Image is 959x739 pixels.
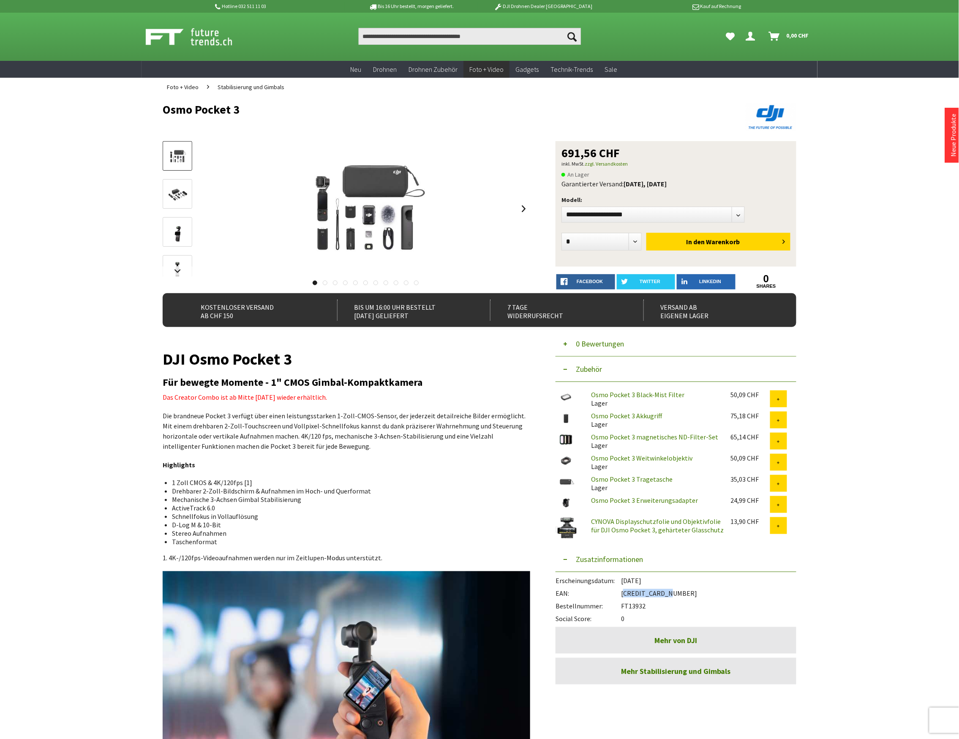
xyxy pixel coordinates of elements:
span: Warenkorb [706,237,740,246]
p: Hotline 032 511 11 03 [213,1,345,11]
span: facebook [577,279,603,284]
div: Versand ab eigenem Lager [643,300,778,321]
li: Taschenformat [172,537,523,546]
a: Osmo Pocket 3 Akkugriff [591,412,662,420]
img: Osmo Pocket 3 Weitwinkelobjektiv [556,454,577,468]
span: Gadgets [515,65,539,74]
div: [CREDIT_CARD_NUMBER] [556,585,796,597]
div: 7 Tage Widerrufsrecht [490,300,625,321]
div: Lager [584,433,724,450]
a: Technik-Trends [545,61,599,78]
span: Stabilisierung und Gimbals [218,83,284,91]
span: twitter [640,279,660,284]
img: Vorschau: Osmo Pocket 3 [165,147,190,166]
div: Lager [584,454,724,471]
b: [DATE], [DATE] [624,180,667,188]
a: Mehr Stabilisierung und Gimbals [556,658,796,684]
h1: Osmo Pocket 3 [163,103,670,116]
div: [DATE] [556,572,796,585]
li: Stereo Aufnahmen [172,529,523,537]
span: LinkedIn [699,279,721,284]
strong: Highlights [163,461,195,469]
a: Osmo Pocket 3 Tragetasche [591,475,673,483]
a: Mehr von DJI [556,627,796,654]
a: facebook [556,274,615,289]
a: Foto + Video [463,61,509,78]
img: DJI [746,103,796,131]
img: Osmo Pocket 3 Erweiterungsadapter [556,496,577,510]
button: 0 Bewertungen [556,331,796,357]
div: 0 [556,610,796,623]
span: Technik-Trends [550,65,593,74]
span: EAN: [556,589,621,597]
img: Osmo Pocket 3 magnetisches ND-Filter-Set [556,433,577,447]
p: Kauf auf Rechnung [609,1,741,11]
div: Garantierter Versand: [561,180,790,188]
li: Schnellfokus in Vollauflösung [172,512,523,521]
p: inkl. MwSt. [561,159,790,169]
span: Das Creator Combo ist ab Mitte [DATE] wieder erhältlich. [163,393,327,401]
a: shares [737,284,796,289]
span: Drohnen [373,65,397,74]
img: Shop Futuretrends - zur Startseite wechseln [146,26,251,47]
p: Bis 16 Uhr bestellt, morgen geliefert. [345,1,477,11]
a: Osmo Pocket 3 Weitwinkelobjektiv [591,454,692,462]
li: 1 Zoll CMOS & 4K/120fps [1] [172,478,523,487]
span: In den [687,237,705,246]
img: Osmo Pocket 3 [281,141,450,276]
a: Neue Produkte [949,114,958,157]
a: Drohnen Zubehör [403,61,463,78]
div: 65,14 CHF [731,433,770,441]
a: Stabilisierung und Gimbals [213,78,289,96]
h1: DJI Osmo Pocket 3 [163,353,530,365]
a: Hi, Serdar - Dein Konto [743,28,762,45]
span: Neu [350,65,361,74]
img: Osmo Pocket 3 Akkugriff [556,412,577,425]
h2: Für bewegte Momente - 1" CMOS Gimbal-Kompaktkamera [163,377,530,388]
a: CYNOVA Displayschutzfolie und Objektivfolie für DJI Osmo Pocket 3, gehärteter Glasschutz [591,517,724,534]
div: 35,03 CHF [731,475,770,483]
a: Osmo Pocket 3 Black-Mist Filter [591,390,684,399]
button: Zubehör [556,357,796,382]
a: Osmo Pocket 3 magnetisches ND-Filter-Set [591,433,718,441]
a: zzgl. Versandkosten [585,161,628,167]
span: Sale [605,65,617,74]
div: Lager [584,475,724,492]
div: 75,18 CHF [731,412,770,420]
span: Social Score: [556,614,621,623]
span: An Lager [561,169,589,180]
p: Die brandneue Pocket 3 verfügt über einen leistungsstarken 1-Zoll-CMOS-Sensor, der jederzeit deta... [163,411,530,451]
span: Bestellnummer: [556,602,621,610]
div: Kostenloser Versand ab CHF 150 [184,300,319,321]
img: Osmo Pocket 3 Tragetasche [556,475,577,489]
a: Osmo Pocket 3 Erweiterungsadapter [591,496,698,504]
a: Gadgets [509,61,545,78]
div: 13,90 CHF [731,517,770,526]
span: Erscheinungsdatum: [556,576,621,585]
div: Lager [584,390,724,407]
li: Drehbarer 2-Zoll-Bildschirm & Aufnahmen im Hoch- und Querformat [172,487,523,495]
button: In den Warenkorb [646,233,790,251]
div: 24,99 CHF [731,496,770,504]
div: Lager [584,412,724,428]
p: DJI Drohnen Dealer [GEOGRAPHIC_DATA] [477,1,609,11]
a: 0 [737,274,796,284]
span: Foto + Video [167,83,199,91]
a: Warenkorb [766,28,813,45]
span: Drohnen Zubehör [409,65,458,74]
div: 50,09 CHF [731,390,770,399]
span: Foto + Video [469,65,504,74]
img: CYNOVA Displayschutzfolie und Objektivfolie für DJI Osmo Pocket 3, gehärteter Glasschutz [556,517,577,538]
input: Produkt, Marke, Kategorie, EAN, Artikelnummer… [359,28,581,45]
a: Neu [344,61,367,78]
span: 0,00 CHF [787,29,809,42]
p: Modell: [561,195,790,205]
li: Mechanische 3-Achsen Gimbal Stabilisierung [172,495,523,504]
li: ActiveTrack 6.0 [172,504,523,512]
a: Drohnen [367,61,403,78]
button: Suchen [563,28,581,45]
a: twitter [617,274,676,289]
a: Meine Favoriten [722,28,739,45]
div: FT13932 [556,597,796,610]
